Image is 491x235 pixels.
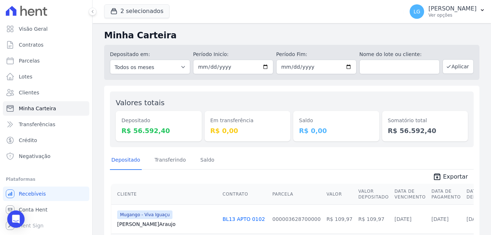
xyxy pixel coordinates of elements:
[431,216,448,222] a: [DATE]
[3,117,89,132] a: Transferências
[443,59,474,74] button: Aplicar
[121,126,196,136] dd: R$ 56.592,40
[427,172,474,183] a: unarchive Exportar
[272,216,321,222] a: 000003628700000
[219,184,269,205] th: Contrato
[299,126,373,136] dd: R$ 0,00
[3,22,89,36] a: Visão Geral
[117,221,217,228] a: [PERSON_NAME]Araujo
[404,1,491,22] button: LG [PERSON_NAME] Ver opções
[414,9,420,14] span: LG
[19,137,37,144] span: Crédito
[3,69,89,84] a: Lotes
[153,151,188,170] a: Transferindo
[117,210,172,219] span: Mugango - Viva Iguaçu
[388,117,462,124] dt: Somatório total
[355,204,392,234] td: R$ 109,97
[359,51,440,58] label: Nome do lote ou cliente:
[19,25,48,33] span: Visão Geral
[388,126,462,136] dd: R$ 56.592,40
[443,172,468,181] span: Exportar
[110,51,150,57] label: Depositado em:
[3,187,89,201] a: Recebíveis
[210,117,285,124] dt: Em transferência
[3,38,89,52] a: Contratos
[19,190,46,197] span: Recebíveis
[3,85,89,100] a: Clientes
[19,206,47,213] span: Conta Hent
[3,101,89,116] a: Minha Carteira
[111,184,219,205] th: Cliente
[19,41,43,48] span: Contratos
[3,133,89,148] a: Crédito
[3,202,89,217] a: Conta Hent
[104,4,170,18] button: 2 selecionados
[222,216,265,222] a: BL13 APTO 0102
[19,105,56,112] span: Minha Carteira
[193,51,273,58] label: Período Inicío:
[19,153,51,160] span: Negativação
[433,172,441,181] i: unarchive
[19,121,55,128] span: Transferências
[19,73,33,80] span: Lotes
[269,184,324,205] th: Parcela
[19,89,39,96] span: Clientes
[428,184,464,205] th: Data de Pagamento
[428,12,477,18] p: Ver opções
[324,184,355,205] th: Valor
[355,184,392,205] th: Valor Depositado
[121,117,196,124] dt: Depositado
[3,149,89,163] a: Negativação
[7,210,25,228] div: Open Intercom Messenger
[104,29,479,42] h2: Minha Carteira
[394,216,411,222] a: [DATE]
[210,126,285,136] dd: R$ 0,00
[19,57,40,64] span: Parcelas
[6,175,86,184] div: Plataformas
[428,5,477,12] p: [PERSON_NAME]
[276,51,356,58] label: Período Fim:
[324,204,355,234] td: R$ 109,97
[116,98,165,107] label: Valores totais
[299,117,373,124] dt: Saldo
[199,151,216,170] a: Saldo
[3,54,89,68] a: Parcelas
[110,151,142,170] a: Depositado
[392,184,428,205] th: Data de Vencimento
[466,216,483,222] a: [DATE]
